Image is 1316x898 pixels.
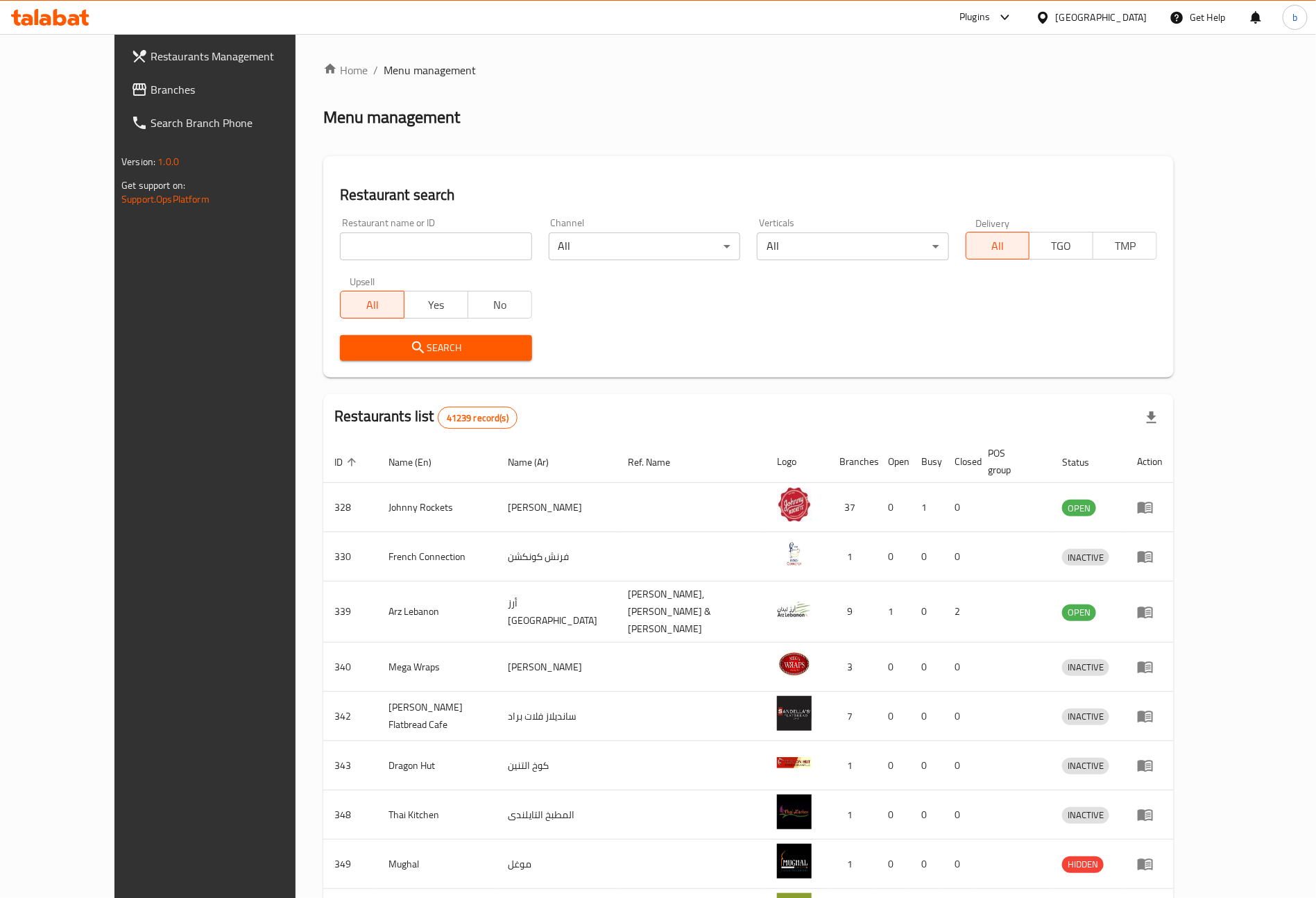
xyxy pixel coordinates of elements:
[151,48,323,65] span: Restaurants Management
[340,291,404,319] button: All
[497,483,617,532] td: [PERSON_NAME]
[340,232,531,260] input: Search for restaurant name or ID..
[1062,500,1096,516] span: OPEN
[629,454,689,471] span: Ref. Name
[1137,806,1163,823] div: Menu
[323,483,377,532] td: 328
[377,643,497,692] td: Mega Wraps
[1062,758,1109,774] span: INACTIVE
[384,62,476,78] span: Menu management
[877,643,910,692] td: 0
[777,795,812,829] img: Thai Kitchen
[828,441,877,483] th: Branches
[910,532,943,582] td: 0
[910,692,943,741] td: 0
[323,643,377,692] td: 340
[323,62,1174,78] nav: breadcrumb
[828,582,877,643] td: 9
[323,692,377,741] td: 342
[346,295,399,315] span: All
[1062,604,1096,620] span: OPEN
[377,840,497,889] td: Mughal
[828,741,877,790] td: 1
[1137,499,1163,516] div: Menu
[497,692,617,741] td: سانديلاز فلات براد
[943,790,977,840] td: 0
[340,185,1157,205] h2: Restaurant search
[877,692,910,741] td: 0
[157,153,179,171] span: 1.0.0
[828,483,877,532] td: 37
[323,62,368,78] a: Home
[323,106,460,128] h2: Menu management
[377,790,497,840] td: Thai Kitchen
[377,692,497,741] td: [PERSON_NAME] Flatbread Cafe
[943,692,977,741] td: 0
[910,483,943,532] td: 1
[943,741,977,790] td: 0
[828,643,877,692] td: 3
[497,643,617,692] td: [PERSON_NAME]
[121,153,155,171] span: Version:
[334,454,361,471] span: ID
[121,190,210,208] a: Support.OpsPlatform
[497,840,617,889] td: موغل
[966,232,1030,260] button: All
[777,647,812,681] img: Mega Wraps
[120,106,334,139] a: Search Branch Phone
[910,643,943,692] td: 0
[497,582,617,643] td: أرز [GEOGRAPHIC_DATA]
[1062,856,1104,873] div: HIDDEN
[828,790,877,840] td: 1
[1062,604,1096,621] div: OPEN
[975,218,1010,228] label: Delivery
[351,339,520,357] span: Search
[323,840,377,889] td: 349
[777,844,812,879] img: Mughal
[323,741,377,790] td: 343
[1062,549,1109,566] div: INACTIVE
[877,582,910,643] td: 1
[1062,709,1109,725] div: INACTIVE
[943,840,977,889] td: 0
[1062,709,1109,725] span: INACTIVE
[959,9,990,26] div: Plugins
[828,840,877,889] td: 1
[910,441,943,483] th: Busy
[1062,454,1107,471] span: Status
[1062,807,1109,823] span: INACTIVE
[1062,659,1109,676] div: INACTIVE
[910,582,943,643] td: 0
[1029,232,1093,260] button: TGO
[943,582,977,643] td: 2
[777,696,812,731] img: Sandella's Flatbread Cafe
[1292,10,1297,25] span: b
[508,454,567,471] span: Name (Ar)
[877,840,910,889] td: 0
[777,536,812,571] img: French Connection
[1137,708,1163,725] div: Menu
[497,532,617,582] td: فرنش كونكشن
[468,291,532,319] button: No
[151,115,323,131] span: Search Branch Phone
[1137,757,1163,774] div: Menu
[350,277,375,287] label: Upsell
[377,582,497,643] td: Arz Lebanon
[910,741,943,790] td: 0
[972,236,1025,256] span: All
[474,295,527,315] span: No
[334,406,518,429] h2: Restaurants list
[410,295,463,315] span: Yes
[1099,236,1152,256] span: TMP
[1137,856,1163,872] div: Menu
[1062,550,1109,566] span: INACTIVE
[340,335,531,361] button: Search
[943,483,977,532] td: 0
[828,532,877,582] td: 1
[404,291,468,319] button: Yes
[1126,441,1174,483] th: Action
[617,582,767,643] td: [PERSON_NAME],[PERSON_NAME] & [PERSON_NAME]
[377,483,497,532] td: Johnny Rockets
